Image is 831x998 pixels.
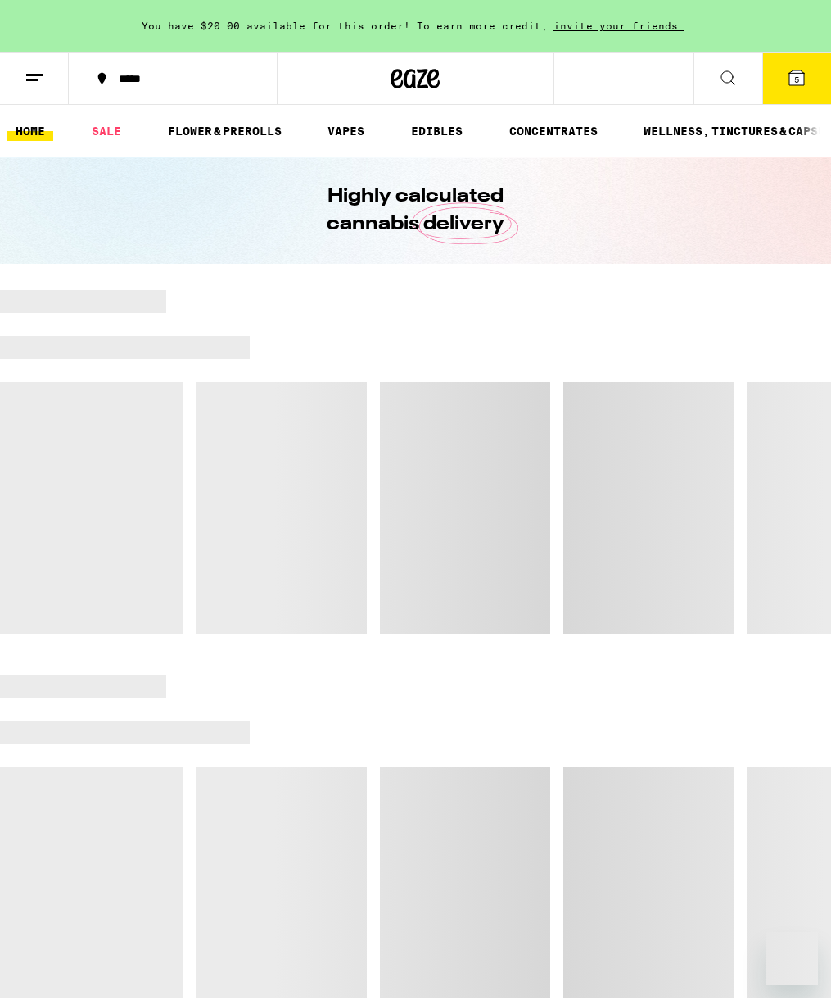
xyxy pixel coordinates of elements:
span: 5 [794,75,799,84]
h1: Highly calculated cannabis delivery [281,183,551,238]
button: 5 [762,53,831,104]
a: FLOWER & PREROLLS [160,121,290,141]
span: You have $20.00 available for this order! To earn more credit, [142,20,548,31]
a: SALE [84,121,129,141]
a: EDIBLES [403,121,471,141]
a: CONCENTRATES [501,121,606,141]
span: invite your friends. [548,20,690,31]
iframe: Button to launch messaging window [766,932,818,985]
a: VAPES [319,121,373,141]
a: HOME [7,121,53,141]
